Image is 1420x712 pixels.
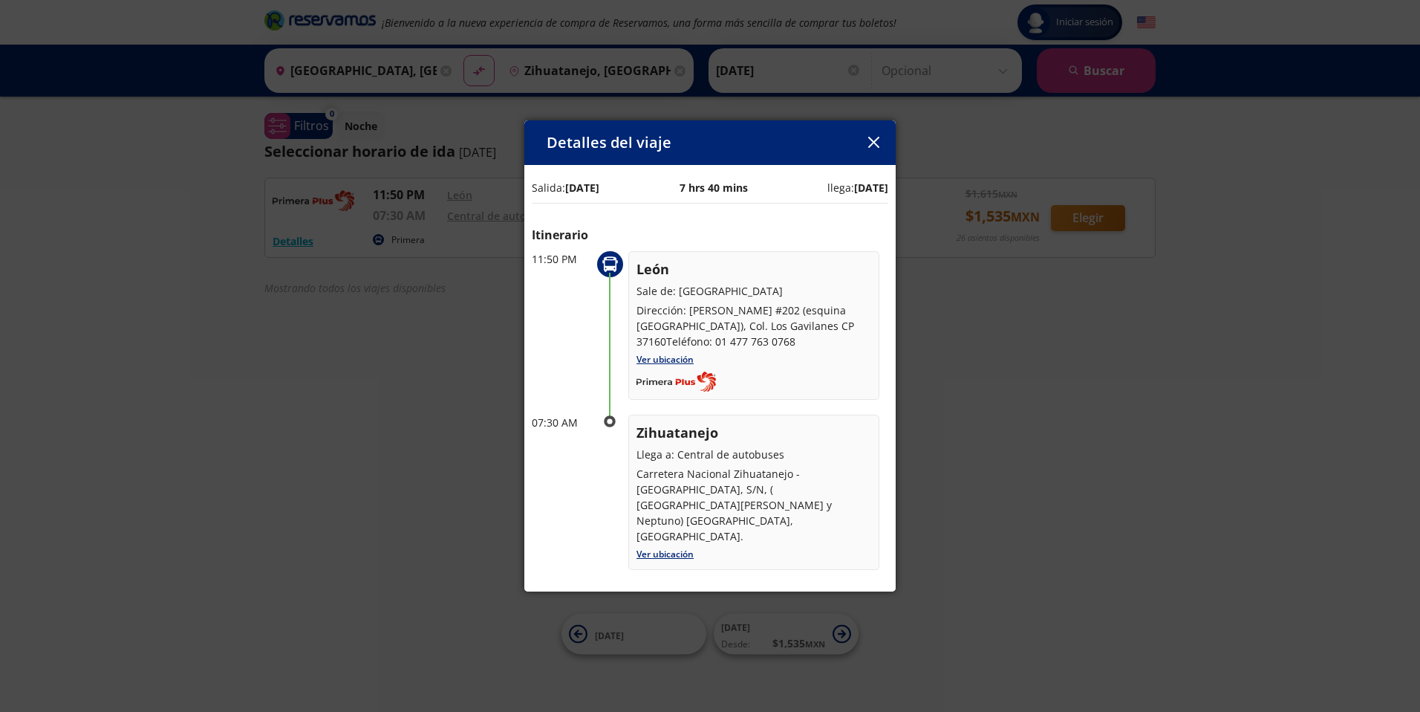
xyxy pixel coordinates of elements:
[532,415,591,430] p: 07:30 AM
[636,283,871,299] p: Sale de: [GEOGRAPHIC_DATA]
[565,181,599,195] b: [DATE]
[532,251,591,267] p: 11:50 PM
[532,226,888,244] p: Itinerario
[827,180,888,195] p: llega:
[636,548,694,560] a: Ver ubicación
[636,259,871,279] p: León
[680,180,748,195] p: 7 hrs 40 mins
[636,466,871,544] p: Carretera Nacional Zihuatanejo - [GEOGRAPHIC_DATA], S/N, ( [GEOGRAPHIC_DATA][PERSON_NAME] y Neptu...
[636,372,716,392] img: Completo_color__1_.png
[854,181,888,195] b: [DATE]
[636,447,871,462] p: Llega a: Central de autobuses
[532,180,599,195] p: Salida:
[547,132,671,154] p: Detalles del viaje
[636,423,871,443] p: Zihuatanejo
[636,353,694,366] a: Ver ubicación
[636,302,871,349] p: Dirección: [PERSON_NAME] #202 (esquina [GEOGRAPHIC_DATA]), Col. Los Gavilanes CP 37160Teléfono: 0...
